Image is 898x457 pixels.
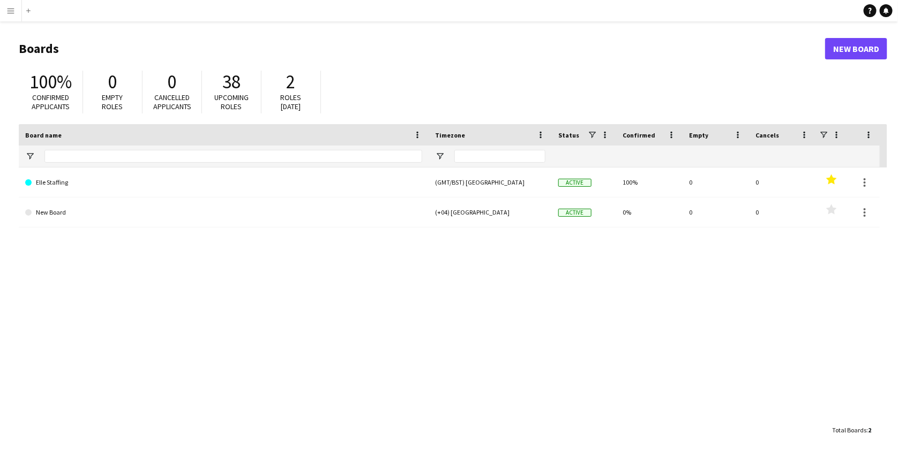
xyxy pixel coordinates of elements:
a: New Board [825,38,887,59]
div: (GMT/BST) [GEOGRAPHIC_DATA] [429,167,552,197]
span: Roles [DATE] [281,93,302,111]
span: Confirmed applicants [32,93,70,111]
span: Total Boards [832,426,866,434]
span: Empty [689,131,708,139]
span: Timezone [435,131,465,139]
a: New Board [25,197,422,227]
span: Cancelled applicants [153,93,191,111]
div: (+04) [GEOGRAPHIC_DATA] [429,197,552,227]
div: : [832,420,871,440]
input: Timezone Filter Input [454,150,545,163]
div: 100% [616,167,683,197]
span: 0 [168,70,177,94]
span: 0 [108,70,117,94]
span: Empty roles [102,93,123,111]
span: 2 [287,70,296,94]
a: Elle Staffing [25,167,422,197]
span: Board name [25,131,62,139]
div: 0% [616,197,683,227]
div: 0 [683,167,749,197]
span: 100% [29,70,72,94]
span: 2 [868,426,871,434]
span: Upcoming roles [214,93,249,111]
span: Confirmed [623,131,655,139]
span: Cancels [755,131,779,139]
div: 0 [749,197,815,227]
button: Open Filter Menu [435,151,445,161]
h1: Boards [19,41,825,57]
span: Active [558,209,592,217]
span: Status [558,131,579,139]
input: Board name Filter Input [44,150,422,163]
div: 0 [683,197,749,227]
button: Open Filter Menu [25,151,35,161]
span: 38 [222,70,241,94]
div: 0 [749,167,815,197]
span: Active [558,179,592,187]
